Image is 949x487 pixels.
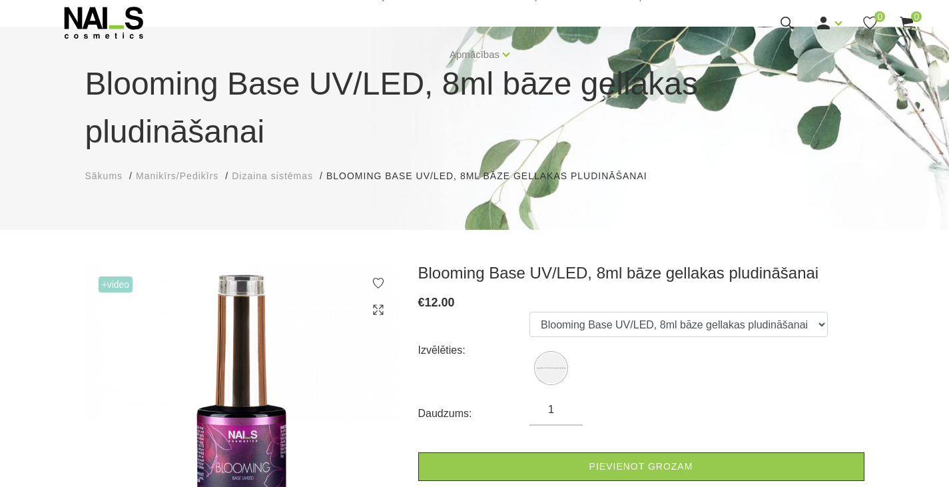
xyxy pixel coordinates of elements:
h3: Blooming Base UV/LED, 8ml bāze gellakas pludināšanai [418,263,864,283]
span: Manikīrs/Pedikīrs [136,171,218,181]
span: Dizaina sistēmas [232,171,313,181]
a: Apmācības [450,28,499,81]
div: Daudzums: [418,403,530,424]
a: Pievienot grozam [418,452,864,481]
span: +Video [99,276,133,292]
span: 0 [911,11,922,22]
li: Blooming Base UV/LED, 8ml bāze gellakas pludināšanai [326,169,661,183]
div: Izvēlēties: [418,340,530,361]
a: Manikīrs/Pedikīrs [136,169,218,183]
span: 12.00 [425,296,455,309]
a: 0 [862,15,878,31]
a: Sākums [85,169,123,183]
span: € [418,296,425,309]
span: 0 [874,11,885,22]
span: Sākums [85,171,123,181]
h1: Blooming Base UV/LED, 8ml bāze gellakas pludināšanai [85,60,864,156]
a: 0 [898,15,915,31]
a: Dizaina sistēmas [232,169,313,183]
img: Blooming Base UV/LED, 8ml bāze gellakas pludināšanai [536,353,566,383]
